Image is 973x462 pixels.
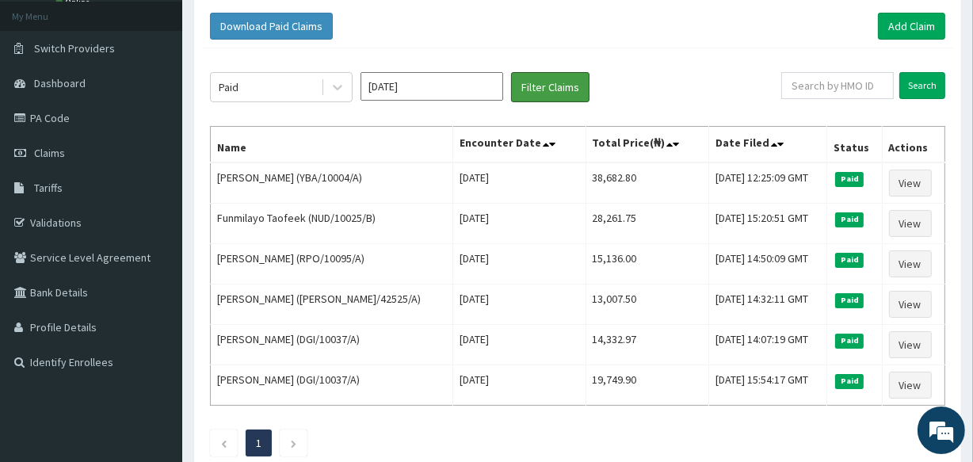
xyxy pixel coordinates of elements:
td: 19,749.90 [586,365,708,406]
input: Search by HMO ID [781,72,894,99]
div: Paid [219,79,238,95]
th: Date Filed [708,127,827,163]
td: 38,682.80 [586,162,708,204]
span: We're online! [92,133,219,293]
td: 13,007.50 [586,284,708,325]
td: [DATE] 12:25:09 GMT [708,162,827,204]
input: Search [899,72,945,99]
a: View [889,250,932,277]
td: 15,136.00 [586,244,708,284]
td: [DATE] [453,365,586,406]
td: [DATE] [453,325,586,365]
span: Paid [835,293,864,307]
th: Actions [882,127,944,163]
a: View [889,331,932,358]
img: d_794563401_company_1708531726252_794563401 [29,79,64,119]
span: Switch Providers [34,41,115,55]
a: View [889,210,932,237]
td: [DATE] [453,244,586,284]
th: Name [211,127,453,163]
td: 28,261.75 [586,204,708,244]
button: Filter Claims [511,72,590,102]
td: [DATE] 15:20:51 GMT [708,204,827,244]
th: Total Price(₦) [586,127,708,163]
td: [PERSON_NAME] (DGI/10037/A) [211,325,453,365]
a: Add Claim [878,13,945,40]
td: [DATE] [453,284,586,325]
td: Funmilayo Taofeek (NUD/10025/B) [211,204,453,244]
td: [PERSON_NAME] (RPO/10095/A) [211,244,453,284]
a: Next page [290,436,297,450]
td: [DATE] [453,204,586,244]
span: Paid [835,172,864,186]
td: [DATE] 14:07:19 GMT [708,325,827,365]
td: [DATE] 14:32:11 GMT [708,284,827,325]
td: [PERSON_NAME] (DGI/10037/A) [211,365,453,406]
td: [DATE] [453,162,586,204]
span: Claims [34,146,65,160]
span: Paid [835,334,864,348]
a: View [889,291,932,318]
td: [DATE] 14:50:09 GMT [708,244,827,284]
textarea: Type your message and hit 'Enter' [8,300,302,356]
th: Status [827,127,882,163]
td: 14,332.97 [586,325,708,365]
td: [PERSON_NAME] ([PERSON_NAME]/42525/A) [211,284,453,325]
a: Previous page [220,436,227,450]
div: Minimize live chat window [260,8,298,46]
td: [DATE] 15:54:17 GMT [708,365,827,406]
a: Page 1 is your current page [256,436,261,450]
div: Chat with us now [82,89,266,109]
th: Encounter Date [453,127,586,163]
span: Paid [835,253,864,267]
span: Paid [835,212,864,227]
button: Download Paid Claims [210,13,333,40]
td: [PERSON_NAME] (YBA/10004/A) [211,162,453,204]
input: Select Month and Year [361,72,503,101]
span: Paid [835,374,864,388]
a: View [889,372,932,399]
span: Tariffs [34,181,63,195]
a: View [889,170,932,197]
span: Dashboard [34,76,86,90]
